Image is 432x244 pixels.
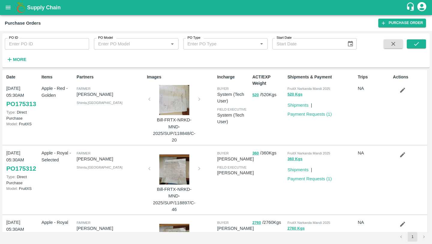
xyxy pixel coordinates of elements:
span: buyer [217,87,229,90]
a: Payment Requests (1) [287,112,332,117]
a: Supply Chain [27,3,406,12]
label: PO ID [9,35,18,40]
a: PO175313 [6,99,36,109]
a: Shipments [287,167,308,172]
p: System (Tech User) [217,91,250,105]
p: [DATE] 05:30AM [6,85,39,99]
span: Farmer [76,221,90,224]
span: buyer [217,221,229,224]
input: Enter PO Model [96,40,166,48]
span: Shimla , [GEOGRAPHIC_DATA] [76,101,122,105]
p: [DATE] 05:30AM [6,219,39,233]
p: FruitXS [6,186,39,191]
p: [PERSON_NAME] [217,225,254,232]
p: [PERSON_NAME] [217,156,254,162]
a: Shipments [287,103,308,108]
div: | [308,164,312,173]
span: FruitX Narkanda Mandi 2025 [287,221,330,224]
p: NA [358,85,391,92]
a: Payment Requests (1) [287,176,332,181]
span: field executive [217,108,247,111]
p: / 2760 Kgs [252,219,285,226]
p: Shipments & Payment [287,74,355,80]
p: System (Tech User) [217,112,250,125]
label: PO Model [98,35,113,40]
p: ACT/EXP Weight [252,74,285,87]
button: Open [258,40,265,48]
input: Enter PO Type [185,40,256,48]
p: FruitXS [6,121,39,127]
button: open drawer [1,1,15,14]
span: Farmer [76,151,90,155]
span: Model: [6,122,18,126]
p: / 360 Kgs [252,150,285,157]
button: More [5,54,28,65]
nav: pagination navigation [395,232,430,242]
p: NA [358,219,391,226]
button: 2760 Kgs [287,225,304,232]
p: Apple - Royal [41,219,74,226]
span: Type: [6,175,16,179]
p: Bill-FRTX-NRKD-MND-2025/SUP/118897/C-46 [152,186,197,213]
span: buyer [217,151,229,155]
p: [PERSON_NAME] [76,225,144,232]
p: Incharge [217,74,250,80]
p: Direct Purchase [6,109,39,121]
p: Items [41,74,74,80]
p: Actions [393,74,426,80]
a: Purchase Order [378,19,426,27]
p: Images [147,74,215,80]
label: Start Date [277,35,292,40]
p: Date [6,74,39,80]
button: 520 [252,92,259,99]
span: field executive [217,166,247,169]
a: PO175312 [6,163,36,174]
span: Shimla , [GEOGRAPHIC_DATA] [76,166,122,169]
button: 360 [252,150,259,157]
div: account of current user [416,1,427,14]
p: Apple - Red - Golden [41,85,74,99]
p: [DATE] 05:30AM [6,150,39,163]
div: Purchase Orders [5,19,41,27]
div: | [308,99,312,108]
input: Enter PO ID [5,38,89,50]
img: logo [15,2,27,14]
button: Choose date [345,38,356,50]
p: [PERSON_NAME] [76,156,144,162]
p: / 520 Kgs [252,91,285,98]
p: NA [358,150,391,156]
span: FruitX Narkanda Mandi 2025 [287,151,330,155]
p: Bill-FRTX-NRKD-MND-2025/SUP/118848/C-20 [152,117,197,143]
button: page 1 [408,232,417,242]
p: [PERSON_NAME] [76,91,144,98]
label: PO Type [187,35,200,40]
p: Trips [358,74,391,80]
input: Start Date [272,38,342,50]
button: Open [168,40,176,48]
span: Farmer [76,87,90,90]
strong: More [13,57,26,62]
p: Partners [76,74,144,80]
button: 2760 [252,219,261,226]
button: 360 Kgs [287,156,302,163]
b: Supply Chain [27,5,61,11]
span: FruitX Narkanda Mandi 2025 [287,87,330,90]
span: Type: [6,110,16,114]
button: 520 Kgs [287,91,302,98]
p: Apple - Royal - Selected [41,150,74,163]
span: Model: [6,186,18,191]
div: customer-support [406,2,416,13]
p: [PERSON_NAME] [217,169,254,176]
p: Direct Purchase [6,174,39,185]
